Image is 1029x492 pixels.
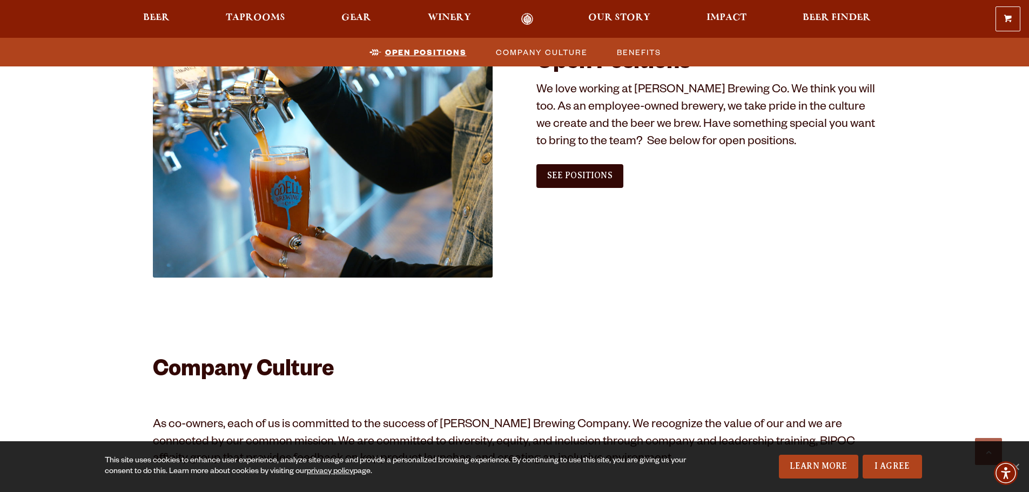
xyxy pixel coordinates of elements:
[105,456,690,477] div: This site uses cookies to enhance user experience, analyze site usage and provide a personalized ...
[496,44,588,60] span: Company Culture
[136,13,177,25] a: Beer
[428,14,471,22] span: Winery
[219,13,292,25] a: Taprooms
[143,14,170,22] span: Beer
[341,14,371,22] span: Gear
[581,13,657,25] a: Our Story
[803,14,871,22] span: Beer Finder
[363,44,472,60] a: Open Positions
[153,359,877,385] h2: Company Culture
[507,13,548,25] a: Odell Home
[796,13,878,25] a: Beer Finder
[489,44,593,60] a: Company Culture
[536,83,877,152] p: We love working at [PERSON_NAME] Brewing Co. We think you will too. As an employee-owned brewery,...
[226,14,285,22] span: Taprooms
[975,438,1002,465] a: Scroll to top
[421,13,478,25] a: Winery
[700,13,754,25] a: Impact
[610,44,667,60] a: Benefits
[863,455,922,478] a: I Agree
[385,44,467,60] span: Open Positions
[779,455,858,478] a: Learn More
[153,419,855,467] span: As co-owners, each of us is committed to the success of [PERSON_NAME] Brewing Company. We recogni...
[588,14,650,22] span: Our Story
[153,51,493,278] img: Jobs_1
[547,171,613,180] span: See Positions
[334,13,378,25] a: Gear
[994,461,1018,485] div: Accessibility Menu
[617,44,661,60] span: Benefits
[307,468,353,476] a: privacy policy
[707,14,746,22] span: Impact
[536,164,623,188] a: See Positions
